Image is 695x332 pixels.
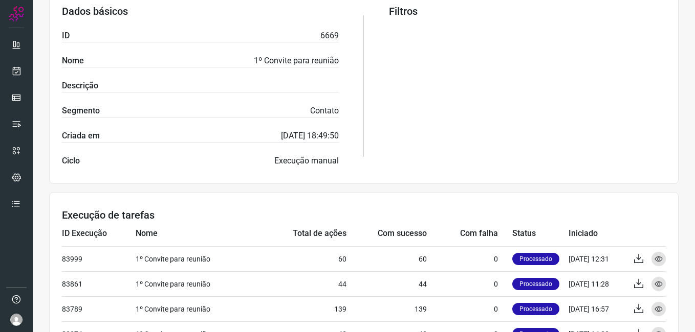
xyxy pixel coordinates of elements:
[346,271,427,296] td: 44
[62,5,339,17] h3: Dados básicos
[512,221,569,246] td: Status
[569,296,625,321] td: [DATE] 16:57
[136,271,258,296] td: 1º Convite para reunião
[136,246,258,271] td: 1º Convite para reunião
[62,55,84,67] label: Nome
[258,271,346,296] td: 44
[258,296,346,321] td: 139
[569,271,625,296] td: [DATE] 11:28
[10,314,23,326] img: avatar-user-boy.jpg
[346,246,427,271] td: 60
[512,278,559,290] p: Processado
[258,246,346,271] td: 60
[427,221,512,246] td: Com falha
[62,209,666,221] h3: Execução de tarefas
[62,296,136,321] td: 83789
[389,5,666,17] h3: Filtros
[62,30,70,42] label: ID
[569,221,625,246] td: Iniciado
[62,246,136,271] td: 83999
[62,130,100,142] label: Criada em
[512,303,559,315] p: Processado
[258,221,346,246] td: Total de ações
[254,55,339,67] p: 1º Convite para reunião
[62,105,100,117] label: Segmento
[569,246,625,271] td: [DATE] 12:31
[62,271,136,296] td: 83861
[62,155,80,167] label: Ciclo
[427,246,512,271] td: 0
[427,296,512,321] td: 0
[320,30,339,42] p: 6669
[427,271,512,296] td: 0
[136,296,258,321] td: 1º Convite para reunião
[274,155,339,167] p: Execução manual
[346,221,427,246] td: Com sucesso
[9,6,24,21] img: Logo
[346,296,427,321] td: 139
[310,105,339,117] p: Contato
[62,221,136,246] td: ID Execução
[281,130,339,142] p: [DATE] 18:49:50
[62,80,98,92] label: Descrição
[136,221,258,246] td: Nome
[512,253,559,265] p: Processado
